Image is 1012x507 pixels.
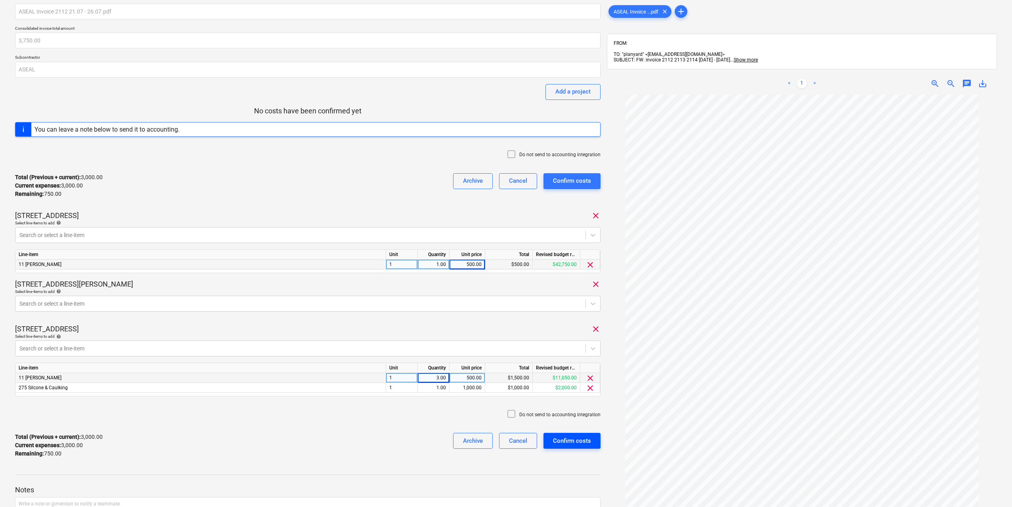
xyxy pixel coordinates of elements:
[418,363,450,373] div: Quantity
[450,363,485,373] div: Unit price
[591,279,601,289] span: clear
[676,7,686,16] span: add
[453,173,493,189] button: Archive
[386,373,418,383] div: 1
[591,324,601,334] span: clear
[55,289,61,294] span: help
[585,260,595,270] span: clear
[450,250,485,260] div: Unit price
[519,151,601,158] p: Do not send to accounting integration
[533,260,580,270] div: $42,750.00
[485,250,533,260] div: Total
[585,373,595,383] span: clear
[15,433,103,441] p: 3,000.00
[15,174,81,180] strong: Total (Previous + current) :
[55,220,61,225] span: help
[15,211,79,220] p: [STREET_ADDRESS]
[15,106,601,116] p: No costs have been confirmed yet
[15,434,81,440] strong: Total (Previous + current) :
[519,411,601,418] p: Do not send to accounting integration
[15,334,601,339] div: Select line-items to add
[15,442,61,448] strong: Current expenses :
[15,363,386,373] div: Line-item
[15,289,601,294] div: Select line-items to add
[533,373,580,383] div: $11,050.00
[15,450,44,457] strong: Remaining :
[553,436,591,446] div: Confirm costs
[614,52,725,57] span: TO: "planyard" <[EMAIL_ADDRESS][DOMAIN_NAME]>
[553,176,591,186] div: Confirm costs
[421,373,446,383] div: 3.00
[585,383,595,393] span: clear
[418,250,450,260] div: Quantity
[485,363,533,373] div: Total
[15,450,61,458] p: 750.00
[15,182,61,189] strong: Current expenses :
[485,383,533,393] div: $1,000.00
[978,79,987,88] span: save_alt
[545,84,601,100] button: Add a project
[533,250,580,260] div: Revised budget remaining
[509,436,527,446] div: Cancel
[591,211,601,220] span: clear
[608,5,671,18] div: ASEAL Invoice ...pdf
[15,190,61,198] p: 750.00
[15,441,83,450] p: 3,000.00
[499,433,537,449] button: Cancel
[15,182,83,190] p: 3,000.00
[15,485,601,495] p: Notes
[15,26,601,33] p: Consolidated invoice total amount
[463,176,483,186] div: Archive
[810,79,819,88] a: Next page
[15,324,79,334] p: [STREET_ADDRESS]
[19,375,61,381] span: 11 Foreman
[453,383,482,393] div: 1,000.00
[734,57,758,63] span: Show more
[19,385,68,390] span: 275 Silcone & Caulking
[19,262,61,267] span: 11 Foreman
[499,173,537,189] button: Cancel
[730,57,758,63] span: ...
[386,363,418,373] div: Unit
[485,260,533,270] div: $500.00
[15,55,601,61] p: Subcontractor
[15,62,601,78] input: Subcontractor
[453,373,482,383] div: 500.00
[614,57,730,63] span: SUBJECT: FW: invoice 2112 2113 2114 [DATE] - [DATE]
[543,433,601,449] button: Confirm costs
[15,250,386,260] div: Line-item
[543,173,601,189] button: Confirm costs
[463,436,483,446] div: Archive
[15,33,601,48] input: Consolidated invoice total amount
[15,173,103,182] p: 3,000.00
[485,373,533,383] div: $1,500.00
[421,260,446,270] div: 1.00
[660,7,670,16] span: clear
[386,260,418,270] div: 1
[15,220,601,226] div: Select line-items to add
[533,383,580,393] div: $2,000.00
[555,86,591,97] div: Add a project
[55,334,61,339] span: help
[609,9,663,15] span: ASEAL Invoice ...pdf
[946,79,956,88] span: zoom_out
[453,433,493,449] button: Archive
[15,279,133,289] p: [STREET_ADDRESS][PERSON_NAME]
[15,4,601,19] input: Consolidated invoice name
[930,79,940,88] span: zoom_in
[421,383,446,393] div: 1.00
[15,191,44,197] strong: Remaining :
[797,79,807,88] a: Page 1 is your current page
[962,79,972,88] span: chat
[509,176,527,186] div: Cancel
[784,79,794,88] a: Previous page
[34,126,180,133] div: You can leave a note below to send it to accounting.
[386,250,418,260] div: Unit
[453,260,482,270] div: 500.00
[533,363,580,373] div: Revised budget remaining
[386,383,418,393] div: 1
[614,40,627,46] span: FROM:
[972,469,1012,507] iframe: Chat Widget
